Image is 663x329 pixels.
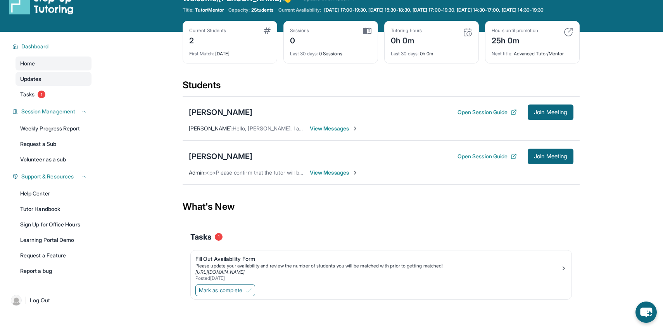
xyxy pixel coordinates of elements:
[391,46,472,57] div: 0h 0m
[492,34,538,46] div: 25h 0m
[18,173,87,180] button: Support & Resources
[189,107,252,118] div: [PERSON_NAME]
[228,7,250,13] span: Capacity:
[189,125,233,132] span: [PERSON_NAME] :
[183,79,580,96] div: Students
[310,169,358,176] span: View Messages
[528,149,573,164] button: Join Meeting
[16,72,92,86] a: Updates
[310,125,358,132] span: View Messages
[534,154,567,159] span: Join Meeting
[20,60,35,67] span: Home
[463,27,472,37] img: card
[195,263,561,269] div: Please update your availability and review the number of students you will be matched with prior ...
[20,75,41,83] span: Updates
[391,51,419,57] span: Last 30 days :
[195,255,561,263] div: Fill Out Availability Form
[189,46,271,57] div: [DATE]
[278,7,321,13] span: Current Availability:
[458,153,517,160] button: Open Session Guide
[16,122,92,135] a: Weekly Progress Report
[251,7,274,13] span: 2 Students
[352,125,358,132] img: Chevron-Right
[245,287,252,293] img: Mark as complete
[189,34,226,46] div: 2
[190,231,212,242] span: Tasks
[564,27,573,37] img: card
[391,27,422,34] div: Tutoring hours
[195,284,255,296] button: Mark as complete
[363,27,371,34] img: card
[391,34,422,46] div: 0h 0m
[18,108,87,115] button: Session Management
[38,91,45,98] span: 1
[16,233,92,247] a: Learning Portal Demo
[324,7,544,13] span: [DATE] 17:00-19:30, [DATE] 15:30-18:30, [DATE] 17:00-19:30, [DATE] 14:30-17:00, [DATE] 14:30-19:30
[195,275,561,281] div: Posted [DATE]
[16,264,92,278] a: Report a bug
[189,151,252,162] div: [PERSON_NAME]
[189,169,205,176] span: Admin :
[290,27,309,34] div: Sessions
[323,7,545,13] a: [DATE] 17:00-19:30, [DATE] 15:30-18:30, [DATE] 17:00-19:30, [DATE] 14:30-17:00, [DATE] 14:30-19:30
[189,27,226,34] div: Current Students
[528,105,573,120] button: Join Meeting
[20,91,35,98] span: Tasks
[21,108,75,115] span: Session Management
[458,108,517,116] button: Open Session Guide
[16,153,92,166] a: Volunteer as a sub
[16,187,92,200] a: Help Center
[8,292,92,309] a: |Log Out
[30,296,50,304] span: Log Out
[534,110,567,115] span: Join Meeting
[189,51,214,57] span: First Match :
[352,170,358,176] img: Chevron-Right
[492,51,513,57] span: Next title :
[191,250,571,283] a: Fill Out Availability FormPlease update your availability and review the number of students you w...
[21,173,74,180] span: Support & Resources
[16,218,92,231] a: Sign Up for Office Hours
[183,190,580,224] div: What's New
[492,27,538,34] div: Hours until promotion
[290,46,371,57] div: 0 Sessions
[215,233,223,241] span: 1
[492,46,573,57] div: Advanced Tutor/Mentor
[205,169,485,176] span: <p>Please confirm that the tutor will be able to attend your first assigned meeting time before j...
[16,202,92,216] a: Tutor Handbook
[21,43,49,50] span: Dashboard
[635,302,657,323] button: chat-button
[18,43,87,50] button: Dashboard
[183,7,193,13] span: Title:
[290,34,309,46] div: 0
[264,27,271,34] img: card
[16,248,92,262] a: Request a Feature
[11,295,22,306] img: user-img
[199,286,242,294] span: Mark as complete
[25,296,27,305] span: |
[290,51,318,57] span: Last 30 days :
[16,87,92,101] a: Tasks1
[16,57,92,70] a: Home
[195,7,224,13] span: Tutor/Mentor
[16,137,92,151] a: Request a Sub
[195,269,245,275] a: [URL][DOMAIN_NAME]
